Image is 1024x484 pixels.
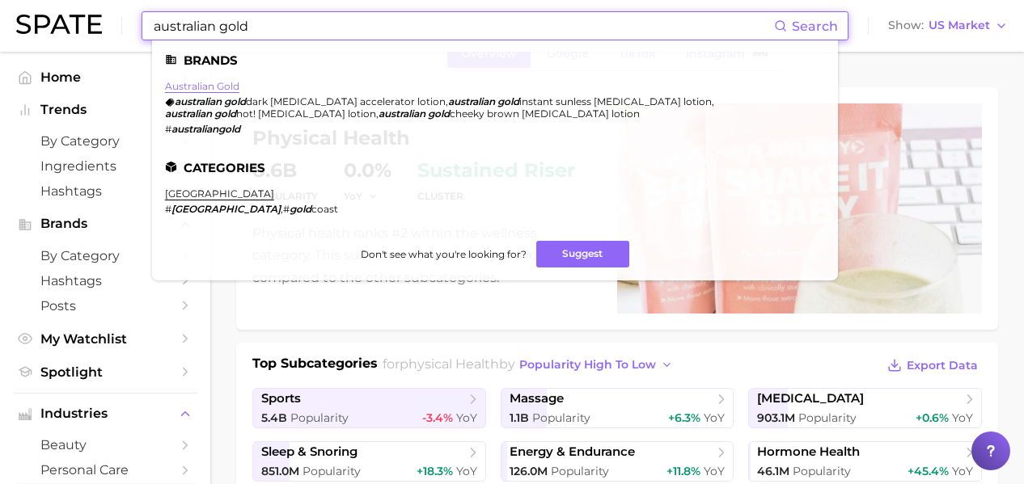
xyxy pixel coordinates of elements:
[165,187,274,200] a: [GEOGRAPHIC_DATA]
[165,161,825,175] li: Categories
[303,464,361,478] span: Popularity
[165,123,171,135] span: #
[40,103,170,117] span: Trends
[261,464,299,478] span: 851.0m
[907,359,978,372] span: Export Data
[13,326,197,351] a: My Watchlist
[952,410,973,425] span: YoY
[422,410,453,425] span: -3.4%
[668,410,700,425] span: +6.3%
[40,248,170,263] span: by Category
[261,391,301,406] span: sports
[252,441,486,482] a: sleep & snoring851.0m Popularity+18.3% YoY
[757,391,864,406] span: [MEDICAL_DATA]
[13,98,197,122] button: Trends
[13,293,197,318] a: Posts
[361,248,527,260] span: Don't see what you're looking for?
[428,107,450,120] em: gold
[175,95,222,107] em: australian
[793,464,851,478] span: Popularity
[448,95,495,107] em: australian
[510,464,548,478] span: 126.0m
[224,95,246,107] em: gold
[165,80,239,92] a: australian gold
[261,444,358,460] span: sleep & snoring
[908,464,949,478] span: +45.4%
[916,410,949,425] span: +0.6%
[165,53,825,67] li: Brands
[757,464,789,478] span: 46.1m
[456,410,477,425] span: YoY
[536,241,629,267] button: Suggest
[16,15,102,34] img: SPATE
[165,107,212,120] em: australian
[501,441,734,482] a: energy & endurance126.0m Popularity+11.8% YoY
[261,410,287,425] span: 5.4b
[748,388,982,428] a: [MEDICAL_DATA]903.1m Popularity+0.6% YoY
[792,19,838,34] span: Search
[510,391,564,406] span: massage
[13,128,197,154] a: by Category
[379,107,425,120] em: australian
[510,444,635,460] span: energy & endurance
[450,107,640,120] span: cheeky brown [MEDICAL_DATA] lotion
[40,331,170,347] span: My Watchlist
[40,364,170,380] span: Spotlight
[888,21,924,30] span: Show
[704,464,725,478] span: YoY
[510,410,529,425] span: 1.1b
[929,21,990,30] span: US Market
[666,464,700,478] span: +11.8%
[40,183,170,199] span: Hashtags
[290,203,311,215] em: gold
[519,358,656,372] span: popularity high to low
[757,444,860,460] span: hormone health
[757,410,795,425] span: 903.1m
[400,356,499,372] span: physical health
[246,95,446,107] span: dark [MEDICAL_DATA] accelerator lotion
[40,158,170,174] span: Ingredients
[13,154,197,179] a: Ingredients
[383,356,678,372] span: for by
[40,217,170,231] span: Brands
[13,268,197,293] a: Hashtags
[252,354,378,378] h1: Top Subcategories
[283,203,290,215] span: #
[704,410,725,425] span: YoY
[171,123,240,135] em: australiangold
[515,354,678,376] button: popularity high to low
[13,243,197,268] a: by Category
[40,298,170,314] span: Posts
[13,179,197,204] a: Hashtags
[40,437,170,452] span: beauty
[165,95,806,120] div: , , ,
[883,354,982,377] button: Export Data
[501,388,734,428] a: massage1.1b Popularity+6.3% YoY
[497,95,519,107] em: gold
[40,462,170,478] span: personal care
[236,107,376,120] span: hot! [MEDICAL_DATA] lotion
[171,203,281,215] em: [GEOGRAPHIC_DATA]
[417,464,453,478] span: +18.3%
[13,65,197,90] a: Home
[214,107,236,120] em: gold
[152,12,774,40] input: Search here for a brand, industry, or ingredient
[884,15,1012,36] button: ShowUS Market
[290,410,349,425] span: Popularity
[165,203,171,215] span: #
[40,406,170,421] span: Industries
[13,212,197,236] button: Brands
[798,410,857,425] span: Popularity
[519,95,712,107] span: instant sunless [MEDICAL_DATA] lotion
[952,464,973,478] span: YoY
[165,203,338,215] div: ,
[456,464,477,478] span: YoY
[252,388,486,428] a: sports5.4b Popularity-3.4% YoY
[13,360,197,385] a: Spotlight
[40,69,170,85] span: Home
[13,457,197,482] a: personal care
[748,441,982,482] a: hormone health46.1m Popularity+45.4% YoY
[13,402,197,426] button: Industries
[532,410,590,425] span: Popularity
[311,203,338,215] span: coast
